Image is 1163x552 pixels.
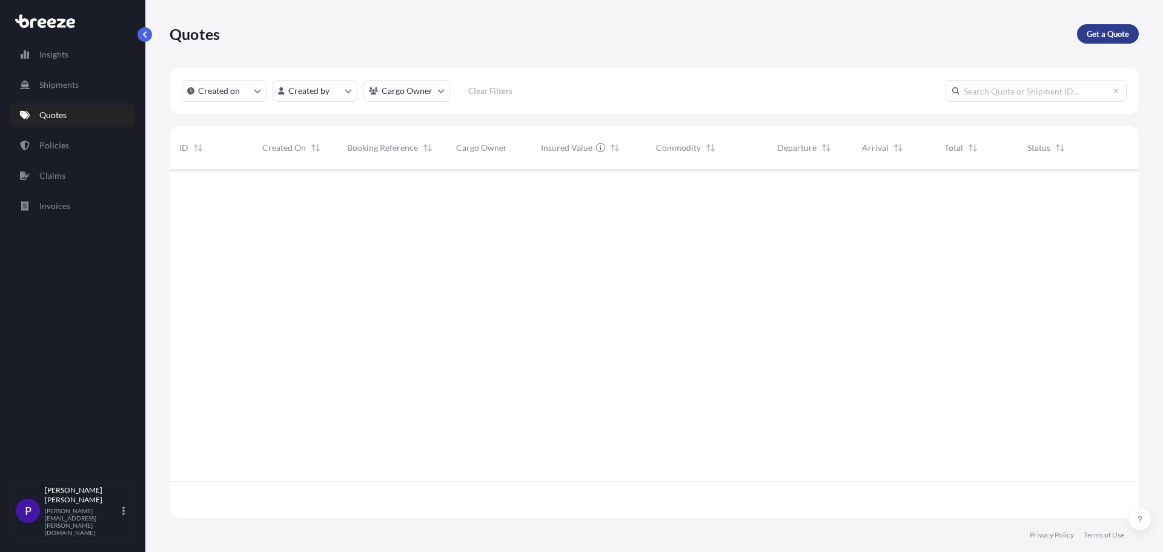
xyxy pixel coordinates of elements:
p: Quotes [39,109,67,121]
span: Insured Value [541,142,592,154]
button: Sort [966,141,980,155]
button: Sort [608,141,622,155]
span: ID [179,142,188,154]
span: Arrival [862,142,889,154]
span: Booking Reference [347,142,418,154]
span: P [25,505,31,517]
a: Policies [10,133,135,158]
a: Quotes [10,103,135,127]
a: Privacy Policy [1030,530,1074,540]
button: Sort [191,141,205,155]
p: Created on [198,85,240,97]
button: Sort [420,141,435,155]
p: [PERSON_NAME][EMAIL_ADDRESS][PERSON_NAME][DOMAIN_NAME] [45,507,120,536]
a: Insights [10,42,135,67]
button: Sort [308,141,323,155]
button: Sort [703,141,718,155]
p: Shipments [39,79,79,91]
a: Invoices [10,194,135,218]
a: Shipments [10,73,135,97]
button: Sort [1053,141,1067,155]
button: cargoOwner Filter options [363,80,450,102]
span: Status [1027,142,1050,154]
p: Clear Filters [468,85,512,97]
button: Sort [891,141,906,155]
p: Get a Quote [1087,28,1129,40]
button: createdOn Filter options [182,80,267,102]
p: Policies [39,139,69,151]
p: Created by [288,85,330,97]
p: Invoices [39,200,70,212]
a: Claims [10,164,135,188]
p: Insights [39,48,68,61]
span: Total [944,142,963,154]
p: [PERSON_NAME] [PERSON_NAME] [45,485,120,505]
a: Get a Quote [1077,24,1139,44]
span: Departure [777,142,817,154]
button: Clear Filters [456,81,524,101]
p: Cargo Owner [382,85,432,97]
p: Quotes [170,24,220,44]
span: Commodity [656,142,701,154]
button: createdBy Filter options [273,80,357,102]
input: Search Quote or Shipment ID... [945,80,1127,102]
button: Sort [819,141,833,155]
span: Cargo Owner [456,142,507,154]
p: Claims [39,170,65,182]
span: Created On [262,142,306,154]
a: Terms of Use [1084,530,1124,540]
